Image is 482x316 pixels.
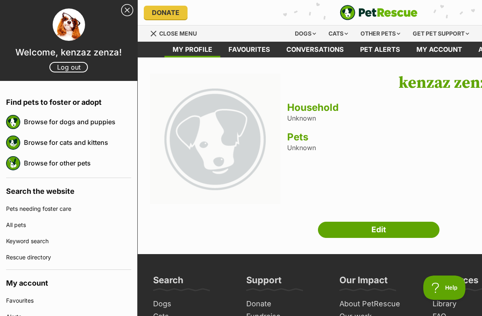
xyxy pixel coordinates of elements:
h4: My account [6,270,131,293]
a: Close Sidebar [121,4,133,16]
a: About PetRescue [336,298,421,310]
div: Dogs [289,25,322,42]
a: Rescue directory [6,249,131,265]
a: Menu [150,25,203,40]
div: Other pets [355,25,406,42]
a: All pets [6,217,131,233]
a: Edit [318,222,439,238]
a: PetRescue [340,5,418,20]
a: Browse for cats and kittens [24,134,131,151]
h3: Search [153,274,183,291]
img: logo-e224e6f780fb5917bec1dbf3a21bbac754714ae5b6737aabdf751b685950b380.svg [340,5,418,20]
h3: Resources [433,274,478,291]
a: Log out [49,62,88,72]
h3: Our Impact [339,274,388,291]
iframe: Help Scout Beacon - Open [423,276,466,300]
span: Close menu [159,30,197,37]
a: My account [408,42,470,57]
a: Favourites [6,293,131,309]
img: petrescue logo [6,115,20,129]
img: petrescue logo [6,136,20,150]
a: Pet alerts [352,42,408,57]
a: Keyword search [6,233,131,249]
a: Favourites [220,42,278,57]
a: My profile [164,42,220,57]
h3: Support [246,274,282,291]
img: petrescue logo [6,156,20,170]
div: Get pet support [407,25,475,42]
h4: Search the website [6,178,131,201]
a: Browse for dogs and puppies [24,113,131,130]
a: Dogs [150,298,235,310]
img: large_default-f37c3b2ddc539b7721ffdbd4c88987add89f2ef0fd77a71d0d44a6cf3104916e.png [150,74,280,204]
a: Donate [144,6,188,19]
a: Browse for other pets [24,155,131,172]
a: Donate [243,298,328,310]
a: conversations [278,42,352,57]
a: Pets needing foster care [6,201,131,217]
div: Cats [323,25,354,42]
h4: Find pets to foster or adopt [6,89,131,112]
img: profile image [53,8,85,41]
